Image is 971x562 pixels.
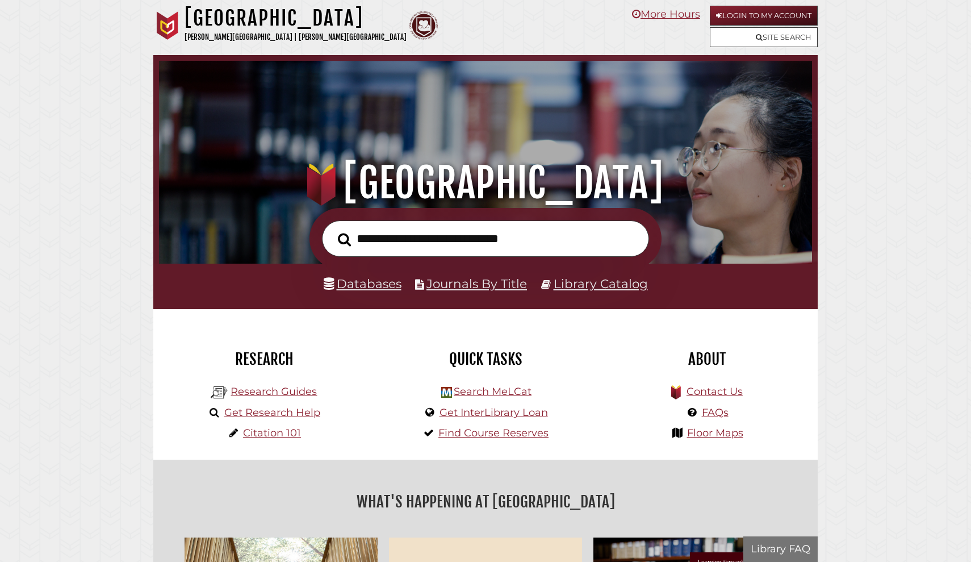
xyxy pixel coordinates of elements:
img: Hekman Library Logo [441,387,452,398]
a: Get InterLibrary Loan [440,406,548,419]
a: Find Course Reserves [438,427,549,439]
a: Get Research Help [224,406,320,419]
p: [PERSON_NAME][GEOGRAPHIC_DATA] | [PERSON_NAME][GEOGRAPHIC_DATA] [185,31,407,44]
h2: Research [162,349,366,369]
h2: Quick Tasks [383,349,588,369]
a: Search MeLCat [454,385,531,398]
img: Calvin Theological Seminary [409,11,438,40]
a: Login to My Account [710,6,818,26]
img: Calvin University [153,11,182,40]
a: FAQs [702,406,729,419]
h2: What's Happening at [GEOGRAPHIC_DATA] [162,489,809,515]
i: Search [338,232,351,247]
a: Library Catalog [554,276,648,291]
a: Citation 101 [243,427,301,439]
button: Search [332,230,357,250]
h1: [GEOGRAPHIC_DATA] [185,6,407,31]
a: Journals By Title [426,276,527,291]
h1: [GEOGRAPHIC_DATA] [174,158,798,208]
h2: About [605,349,809,369]
a: Site Search [710,27,818,47]
a: Databases [324,276,401,291]
a: Contact Us [687,385,743,398]
a: More Hours [632,8,700,20]
img: Hekman Library Logo [211,384,228,401]
a: Floor Maps [687,427,743,439]
a: Research Guides [231,385,317,398]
